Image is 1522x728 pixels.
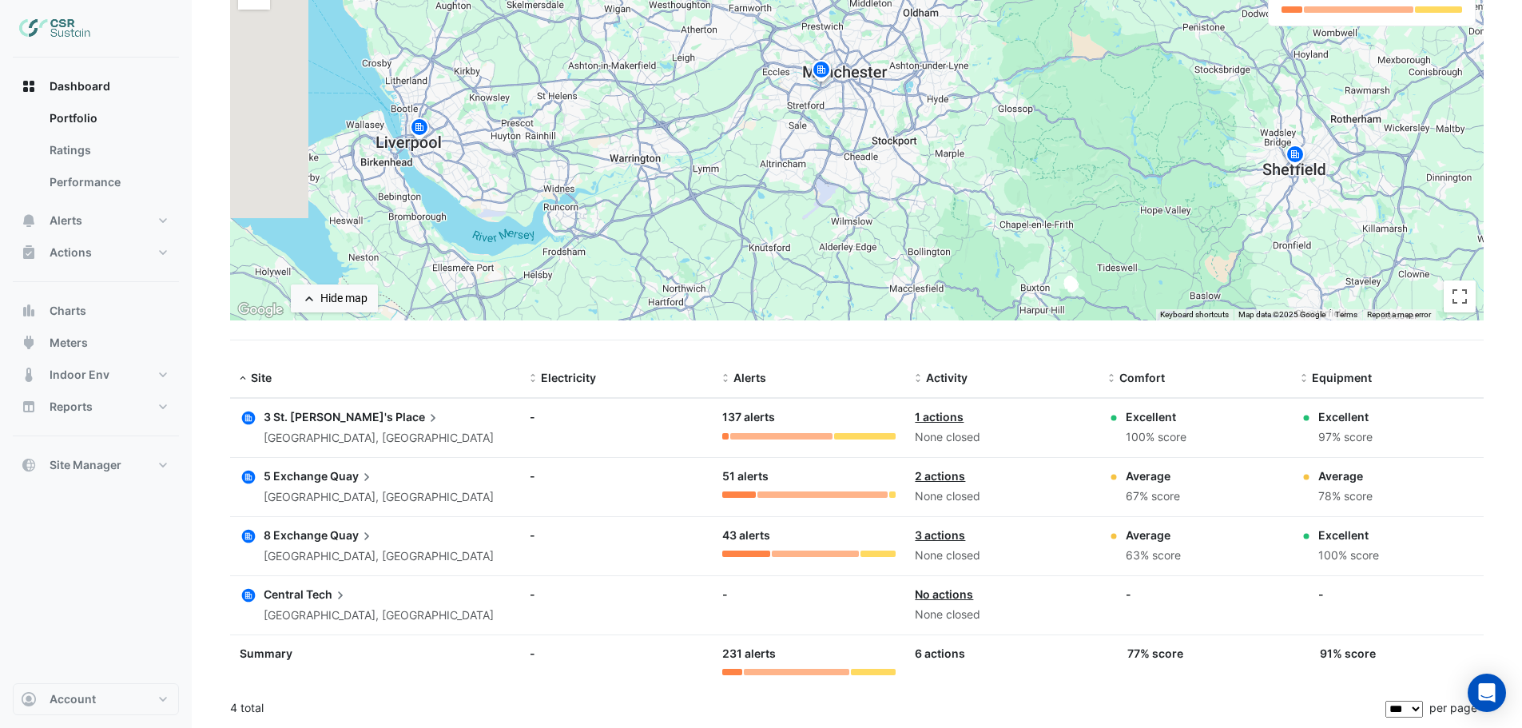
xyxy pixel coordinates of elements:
div: 63% score [1126,547,1181,565]
span: Reports [50,399,93,415]
img: Company Logo [19,13,91,45]
div: 67% score [1126,487,1180,506]
app-icon: Dashboard [21,78,37,94]
div: 91% score [1320,645,1376,662]
app-icon: Indoor Env [21,367,37,383]
a: 1 actions [915,410,964,424]
div: None closed [915,428,1088,447]
div: Average [1126,527,1181,543]
span: Tech [306,586,348,603]
div: Excellent [1318,408,1373,425]
span: Actions [50,245,92,261]
a: Open this area in Google Maps (opens a new window) [234,300,287,320]
a: No actions [915,587,973,601]
div: Average [1126,467,1180,484]
span: Quay [330,467,375,485]
span: Place [395,408,441,426]
a: Performance [37,166,179,198]
span: Indoor Env [50,367,109,383]
button: Keyboard shortcuts [1160,309,1229,320]
a: Ratings [37,134,179,166]
a: 2 actions [915,469,965,483]
span: 3 St. [PERSON_NAME]'s [264,410,393,424]
button: Dashboard [13,70,179,102]
div: - [530,467,703,484]
div: 78% score [1318,487,1373,506]
span: Charts [50,303,86,319]
div: - [530,645,703,662]
button: Charts [13,295,179,327]
span: Dashboard [50,78,110,94]
span: Electricity [541,371,596,384]
div: - [722,586,896,603]
div: Hide map [320,290,368,307]
div: [GEOGRAPHIC_DATA], [GEOGRAPHIC_DATA] [264,547,494,566]
div: 6 actions [915,645,1088,662]
div: - [1126,586,1131,603]
button: Meters [13,327,179,359]
button: Actions [13,237,179,269]
div: - [1318,586,1324,603]
span: Site [251,371,272,384]
img: site-pin.svg [1282,143,1308,171]
a: Report a map error [1367,310,1431,319]
div: Dashboard [13,102,179,205]
button: Indoor Env [13,359,179,391]
div: [GEOGRAPHIC_DATA], [GEOGRAPHIC_DATA] [264,607,494,625]
div: None closed [915,487,1088,506]
span: Alerts [733,371,766,384]
span: Activity [926,371,968,384]
div: [GEOGRAPHIC_DATA], [GEOGRAPHIC_DATA] [264,488,494,507]
div: Average [1318,467,1373,484]
a: Terms (opens in new tab) [1335,310,1357,319]
app-icon: Reports [21,399,37,415]
app-icon: Alerts [21,213,37,229]
span: Meters [50,335,88,351]
div: Excellent [1318,527,1379,543]
div: 137 alerts [722,408,896,427]
span: Alerts [50,213,82,229]
span: Map data ©2025 Google [1238,310,1325,319]
a: Portfolio [37,102,179,134]
span: Quay [330,527,375,544]
img: site-pin.svg [809,58,834,86]
div: 77% score [1127,645,1183,662]
button: Toggle fullscreen view [1444,280,1476,312]
button: Account [13,683,179,715]
span: Equipment [1312,371,1372,384]
div: 231 alerts [722,645,896,663]
div: 4 total [230,688,1382,728]
button: Alerts [13,205,179,237]
div: - [530,527,703,543]
div: - [530,586,703,603]
span: Site Manager [50,457,121,473]
div: 100% score [1126,428,1186,447]
button: Reports [13,391,179,423]
app-icon: Charts [21,303,37,319]
div: 100% score [1318,547,1379,565]
div: 97% score [1318,428,1373,447]
div: [GEOGRAPHIC_DATA], [GEOGRAPHIC_DATA] [264,429,494,448]
span: per page [1429,701,1477,714]
app-icon: Meters [21,335,37,351]
button: Site Manager [13,449,179,481]
div: 43 alerts [722,527,896,545]
span: Comfort [1119,371,1165,384]
span: 5 Exchange [264,469,328,483]
div: - [530,408,703,425]
span: Summary [240,646,292,660]
span: Account [50,691,96,707]
button: Hide map [291,284,378,312]
div: Excellent [1126,408,1186,425]
app-icon: Site Manager [21,457,37,473]
img: Google [234,300,287,320]
span: 8 Exchange [264,528,328,542]
app-icon: Actions [21,245,37,261]
div: 51 alerts [722,467,896,486]
img: site-pin.svg [407,116,432,144]
a: 3 actions [915,528,965,542]
div: None closed [915,547,1088,565]
span: Central [264,587,304,601]
div: Open Intercom Messenger [1468,674,1506,712]
div: None closed [915,606,1088,624]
